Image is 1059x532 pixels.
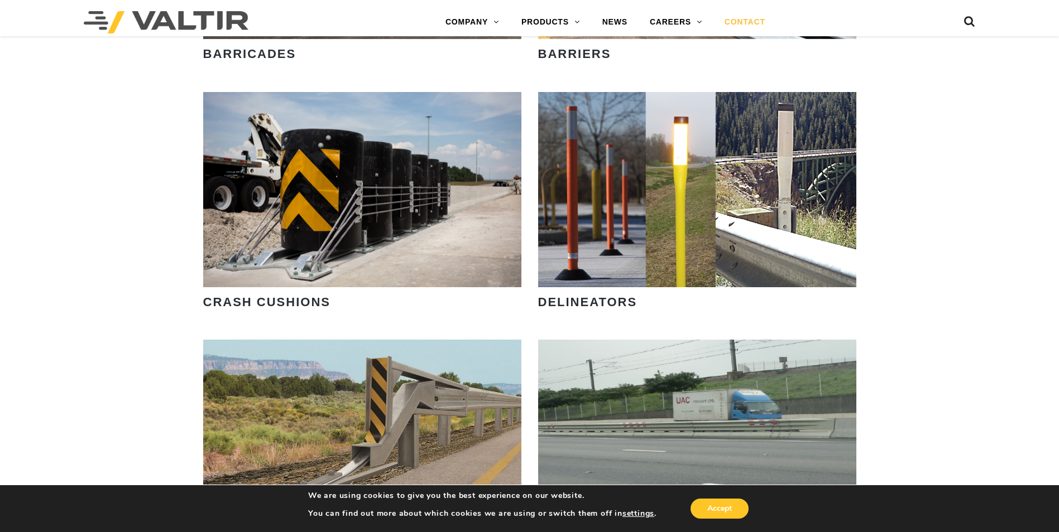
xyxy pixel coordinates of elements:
[308,491,657,501] p: We are using cookies to give you the best experience on our website.
[84,11,248,33] img: Valtir
[510,11,591,33] a: PRODUCTS
[591,11,639,33] a: NEWS
[691,499,749,519] button: Accept
[538,47,611,61] strong: BARRIERS
[622,509,654,519] button: settings
[203,295,330,309] strong: CRASH CUSHIONS
[203,47,296,61] strong: BARRICADES
[538,295,638,309] strong: DELINEATORS
[434,11,510,33] a: COMPANY
[713,11,777,33] a: CONTACT
[639,11,713,33] a: CAREERS
[308,509,657,519] p: You can find out more about which cookies we are using or switch them off in .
